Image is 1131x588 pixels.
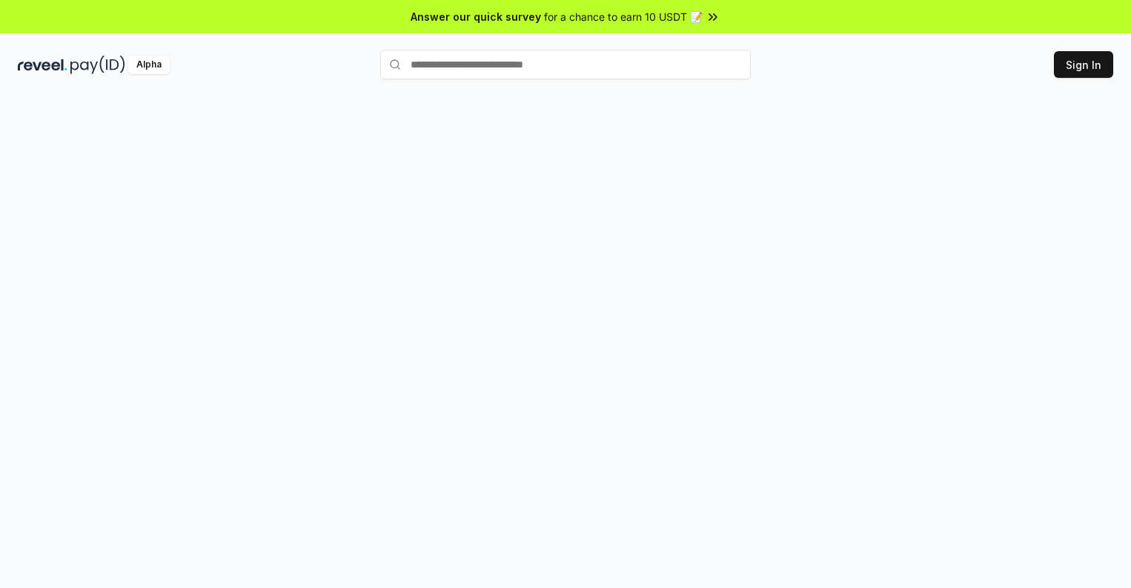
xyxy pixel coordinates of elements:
[1054,51,1113,78] button: Sign In
[70,56,125,74] img: pay_id
[128,56,170,74] div: Alpha
[18,56,67,74] img: reveel_dark
[544,9,703,24] span: for a chance to earn 10 USDT 📝
[411,9,541,24] span: Answer our quick survey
